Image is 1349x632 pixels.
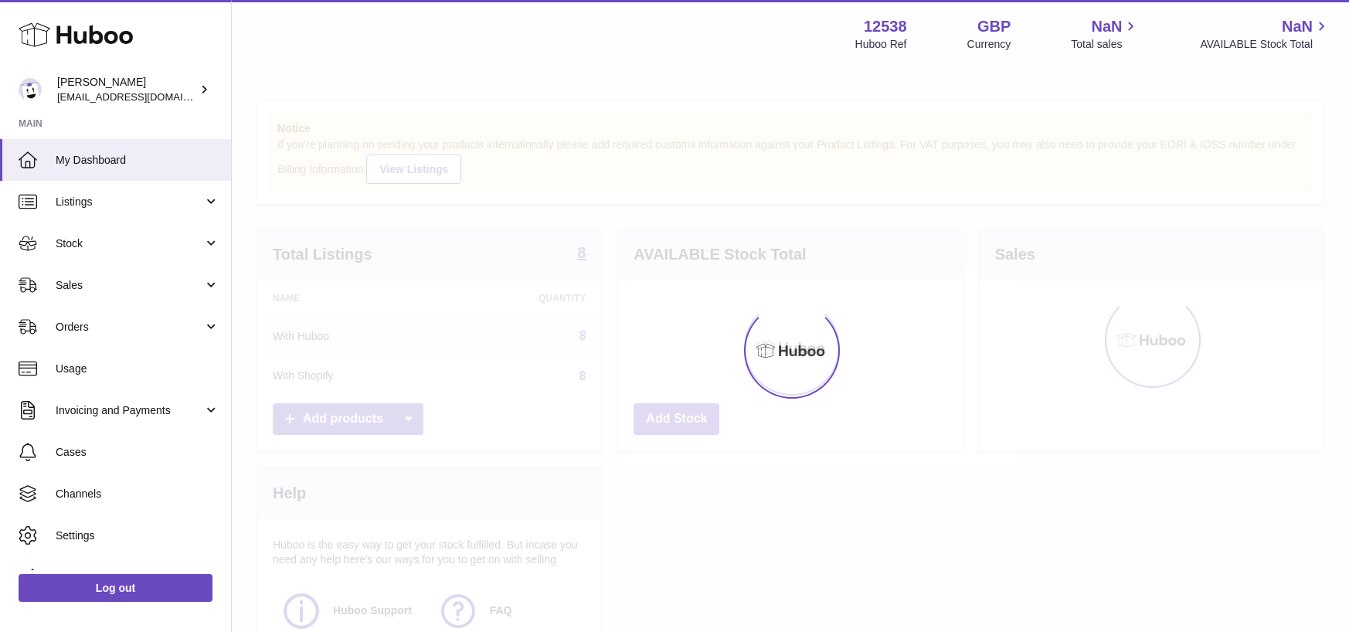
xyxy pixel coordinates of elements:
[56,528,219,543] span: Settings
[56,236,203,251] span: Stock
[56,362,219,376] span: Usage
[56,570,219,585] span: Returns
[1282,16,1313,37] span: NaN
[56,320,203,335] span: Orders
[977,16,1011,37] strong: GBP
[1071,16,1140,52] a: NaN Total sales
[1200,37,1330,52] span: AVAILABLE Stock Total
[1091,16,1122,37] span: NaN
[56,487,219,501] span: Channels
[19,78,42,101] img: internalAdmin-12538@internal.huboo.com
[1200,16,1330,52] a: NaN AVAILABLE Stock Total
[967,37,1011,52] div: Currency
[855,37,907,52] div: Huboo Ref
[56,278,203,293] span: Sales
[56,153,219,168] span: My Dashboard
[57,75,196,104] div: [PERSON_NAME]
[56,195,203,209] span: Listings
[1071,37,1140,52] span: Total sales
[56,445,219,460] span: Cases
[19,574,212,602] a: Log out
[57,90,227,103] span: [EMAIL_ADDRESS][DOMAIN_NAME]
[864,16,907,37] strong: 12538
[56,403,203,418] span: Invoicing and Payments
